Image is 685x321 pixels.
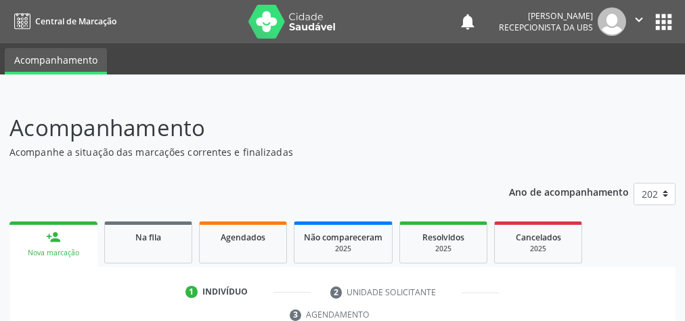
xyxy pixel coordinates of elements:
button:  [626,7,652,36]
p: Ano de acompanhamento [509,183,629,200]
button: notifications [458,12,477,31]
div: 1 [185,286,198,298]
span: Na fila [135,232,161,243]
div: 2025 [504,244,572,254]
img: img [598,7,626,36]
div: person_add [46,230,61,244]
i:  [632,12,646,27]
a: Central de Marcação [9,10,116,33]
p: Acompanhamento [9,111,476,145]
div: Nova marcação [19,248,88,258]
span: Agendados [221,232,265,243]
div: 2025 [410,244,477,254]
span: Central de Marcação [35,16,116,27]
a: Acompanhamento [5,48,107,74]
div: 2025 [304,244,382,254]
p: Acompanhe a situação das marcações correntes e finalizadas [9,145,476,159]
span: Resolvidos [422,232,464,243]
button: apps [652,10,676,34]
div: Indivíduo [202,286,248,298]
span: Cancelados [516,232,561,243]
span: Não compareceram [304,232,382,243]
span: Recepcionista da UBS [499,22,593,33]
div: [PERSON_NAME] [499,10,593,22]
